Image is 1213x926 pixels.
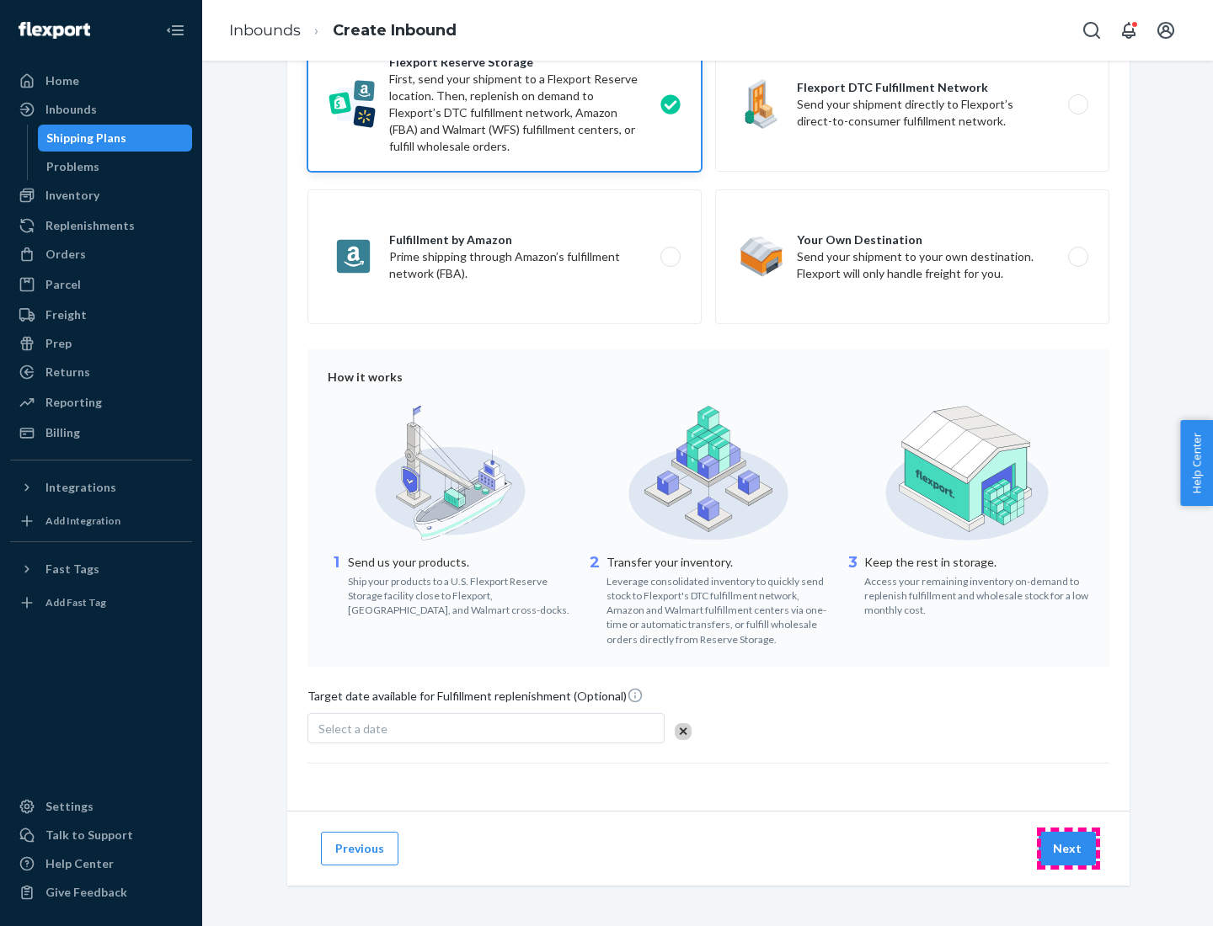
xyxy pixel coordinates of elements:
div: Replenishments [45,217,135,234]
button: Previous [321,832,398,865]
div: Billing [45,424,80,441]
div: Freight [45,306,87,323]
div: Inventory [45,187,99,204]
a: Settings [10,793,192,820]
div: 2 [586,552,603,647]
button: Give Feedback [10,879,192,906]
button: Integrations [10,474,192,501]
span: Target date available for Fulfillment replenishment (Optional) [307,687,644,711]
a: Replenishments [10,212,192,239]
div: Help Center [45,855,114,872]
div: Returns [45,364,90,381]
div: Reporting [45,394,102,411]
div: Fast Tags [45,561,99,577]
p: Send us your products. [348,554,573,571]
p: Keep the rest in storage. [864,554,1089,571]
div: Parcel [45,276,81,293]
div: Access your remaining inventory on-demand to replenish fulfillment and wholesale stock for a low ... [864,571,1089,617]
span: Select a date [318,721,387,736]
a: Problems [38,153,193,180]
button: Open account menu [1149,13,1183,47]
a: Prep [10,330,192,357]
a: Inbounds [229,21,301,40]
button: Close Navigation [158,13,192,47]
a: Add Integration [10,508,192,535]
a: Home [10,67,192,94]
div: Home [45,72,79,89]
a: Parcel [10,271,192,298]
a: Create Inbound [333,21,457,40]
a: Returns [10,359,192,386]
button: Open Search Box [1075,13,1109,47]
a: Billing [10,419,192,446]
div: Ship your products to a U.S. Flexport Reserve Storage facility close to Flexport, [GEOGRAPHIC_DAT... [348,571,573,617]
div: Prep [45,335,72,352]
div: 3 [844,552,861,617]
div: Integrations [45,479,116,496]
div: 1 [328,552,345,617]
button: Open notifications [1112,13,1146,47]
img: Flexport logo [19,22,90,39]
ol: breadcrumbs [216,6,470,56]
a: Shipping Plans [38,125,193,152]
a: Freight [10,301,192,328]
div: Talk to Support [45,827,133,844]
a: Orders [10,241,192,268]
div: Add Fast Tag [45,595,106,609]
div: How it works [328,369,1089,386]
div: Add Integration [45,514,120,528]
div: Inbounds [45,101,97,118]
div: Shipping Plans [46,130,126,146]
div: Settings [45,798,94,815]
a: Inbounds [10,96,192,123]
div: Orders [45,246,86,263]
a: Reporting [10,389,192,416]
button: Fast Tags [10,556,192,583]
div: Problems [46,158,99,175]
a: Add Fast Tag [10,589,192,616]
div: Give Feedback [45,884,127,901]
a: Talk to Support [10,822,192,849]
p: Transfer your inventory. [606,554,831,571]
a: Inventory [10,182,192,209]
div: Leverage consolidated inventory to quickly send stock to Flexport's DTC fulfillment network, Amaz... [606,571,831,647]
a: Help Center [10,850,192,877]
button: Help Center [1180,420,1213,506]
button: Next [1039,832,1096,865]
